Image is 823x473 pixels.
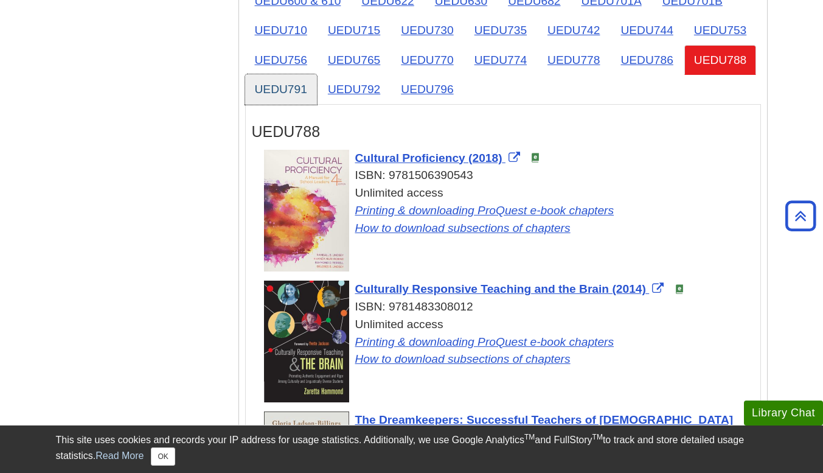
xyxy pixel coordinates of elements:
[781,208,820,224] a: Back to Top
[151,447,175,466] button: Close
[355,282,646,295] span: Culturally Responsive Teaching and the Brain (2014)
[264,298,754,316] div: ISBN: 9781483308012
[611,45,682,75] a: UEDU786
[391,45,463,75] a: UEDU770
[264,316,754,368] div: Unlimited access
[538,15,609,45] a: UEDU742
[744,401,823,426] button: Library Chat
[611,15,682,45] a: UEDU744
[264,281,349,402] img: Cover Art
[684,45,756,75] a: UEDU788
[465,15,537,45] a: UEDU735
[264,184,754,237] div: Unlimited access
[355,222,571,234] a: Link opens in new window
[318,74,390,104] a: UEDU792
[264,150,349,272] img: Cover Art
[245,74,317,104] a: UEDU791
[245,45,317,75] a: UEDU756
[465,45,537,75] a: UEDU774
[56,433,768,466] div: This site uses cookies and records your IP address for usage statistics. Additionally, we use Goo...
[684,15,756,45] a: UEDU753
[318,45,390,75] a: UEDU765
[95,450,144,461] a: Read More
[252,123,754,141] h3: UEDU788
[391,74,463,104] a: UEDU796
[355,413,734,444] a: Link opens in new window
[355,282,667,295] a: Link opens in new window
[355,335,614,348] a: Link opens in new window
[245,15,317,45] a: UEDU710
[538,45,609,75] a: UEDU778
[355,152,523,164] a: Link opens in new window
[391,15,463,45] a: UEDU730
[530,153,540,163] img: e-Book
[675,284,684,294] img: e-Book
[264,167,754,184] div: ISBN: 9781506390543
[355,352,571,365] a: Link opens in new window
[355,152,502,164] span: Cultural Proficiency (2018)
[524,433,535,441] sup: TM
[355,413,734,444] span: The Dreamkeepers: Successful Teachers of [DEMOGRAPHIC_DATA] Children, 3rd Ed. (2022)
[592,433,603,441] sup: TM
[355,204,614,217] a: Link opens in new window
[318,15,390,45] a: UEDU715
